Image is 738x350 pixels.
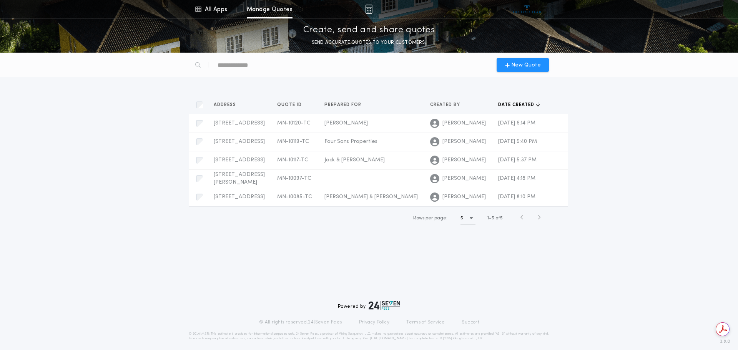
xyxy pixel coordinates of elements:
p: DISCLAIMER: This estimate is provided for informational purposes only. 24|Seven Fees, a product o... [189,332,549,341]
span: [STREET_ADDRESS] [214,120,265,126]
span: [STREET_ADDRESS][PERSON_NAME] [214,172,265,185]
span: [DATE] 4:18 PM [498,176,535,181]
span: [STREET_ADDRESS] [214,139,265,144]
span: Quote ID [277,102,303,108]
span: [PERSON_NAME] [442,119,486,127]
button: New Quote [497,58,549,72]
span: 1 [487,216,489,221]
span: [PERSON_NAME] [442,156,486,164]
button: Date created [498,101,540,109]
span: [DATE] 8:10 PM [498,194,535,200]
span: of 5 [495,215,503,222]
span: MN-10097-TC [277,176,311,181]
button: Address [214,101,242,109]
span: [PERSON_NAME] [442,193,486,201]
a: Terms of Service [406,319,445,325]
span: [PERSON_NAME] [324,120,368,126]
span: [STREET_ADDRESS] [214,157,265,163]
h1: 5 [460,214,463,222]
span: [DATE] 5:37 PM [498,157,537,163]
span: Four Sons Properties [324,139,377,144]
span: [DATE] 5:40 PM [498,139,537,144]
button: Quote ID [277,101,307,109]
button: 5 [460,212,475,224]
img: vs-icon [513,5,542,13]
div: Powered by [338,301,400,310]
img: logo [369,301,400,310]
span: 3.8.0 [720,338,730,345]
button: Created by [430,101,466,109]
span: Date created [498,102,536,108]
p: © All rights reserved. 24|Seven Fees [259,319,342,325]
span: [PERSON_NAME] [442,138,486,146]
span: Prepared for [324,102,363,108]
span: MN-10085-TC [277,194,312,200]
a: [URL][DOMAIN_NAME] [370,337,408,340]
a: Support [462,319,479,325]
span: Jack & [PERSON_NAME] [324,157,385,163]
span: 5 [492,216,494,221]
span: [STREET_ADDRESS] [214,194,265,200]
p: Create, send and share quotes [303,24,435,36]
span: [PERSON_NAME] [442,175,486,182]
span: MN-10119-TC [277,139,309,144]
span: New Quote [511,61,541,69]
span: Created by [430,102,462,108]
img: img [365,5,372,14]
span: MN-10120-TC [277,120,311,126]
a: Privacy Policy [359,319,390,325]
span: Address [214,102,238,108]
span: [DATE] 6:14 PM [498,120,535,126]
span: Rows per page: [413,216,447,221]
span: MN-10117-TC [277,157,308,163]
span: [PERSON_NAME] & [PERSON_NAME] [324,194,418,200]
p: SEND ACCURATE QUOTES TO YOUR CUSTOMERS. [312,39,426,46]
